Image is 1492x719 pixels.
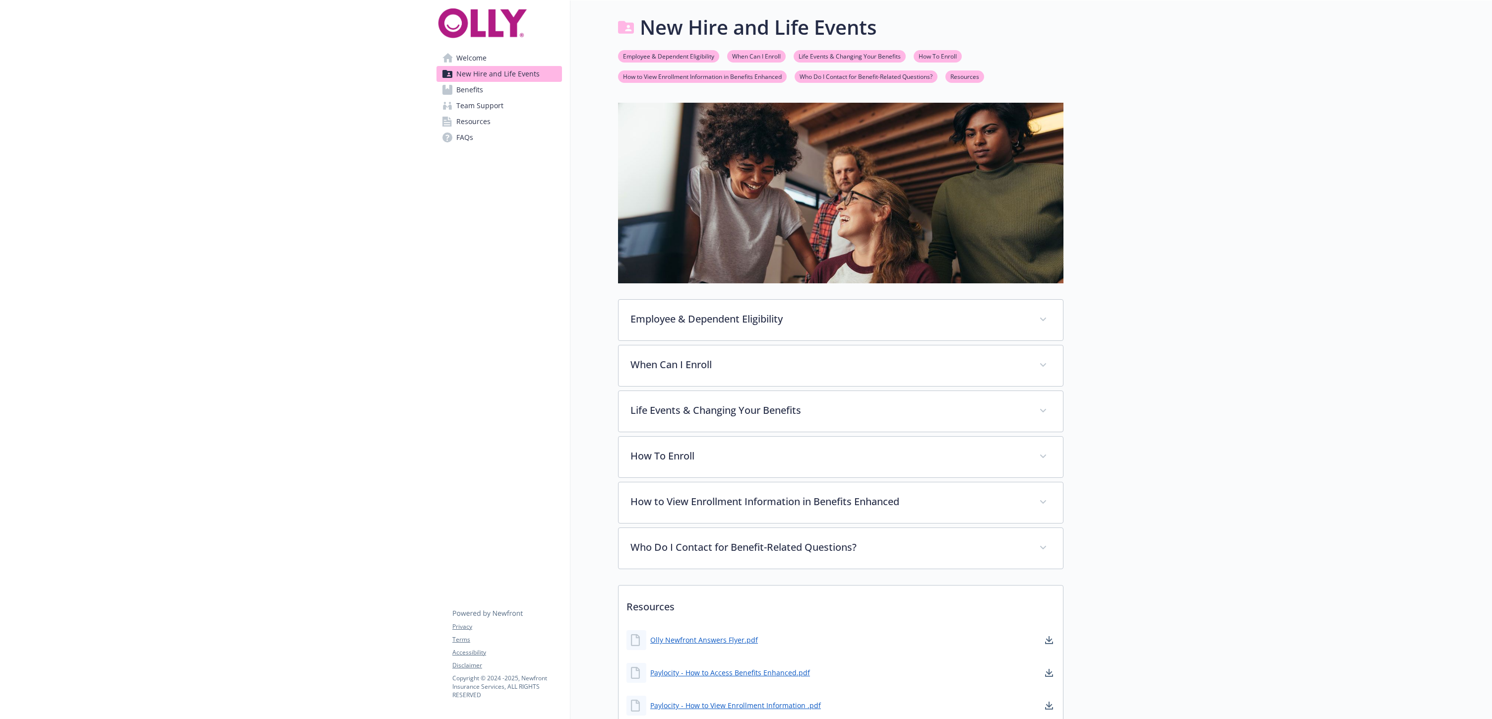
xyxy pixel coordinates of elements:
a: Privacy [452,622,561,631]
span: Welcome [456,50,487,66]
p: Life Events & Changing Your Benefits [630,403,1027,418]
div: How To Enroll [619,437,1063,477]
a: download document [1043,667,1055,679]
div: How to View Enrollment Information in Benefits Enhanced [619,482,1063,523]
a: New Hire and Life Events [436,66,562,82]
a: Resources [436,114,562,130]
a: Paylocity - How to View Enrollment Information .pdf [650,700,821,711]
div: Life Events & Changing Your Benefits [619,391,1063,432]
a: Accessibility [452,648,561,657]
a: When Can I Enroll [727,51,786,61]
p: Who Do I Contact for Benefit-Related Questions? [630,540,1027,555]
a: Life Events & Changing Your Benefits [794,51,906,61]
a: download document [1043,700,1055,712]
a: How To Enroll [914,51,962,61]
span: Resources [456,114,491,130]
a: FAQs [436,130,562,145]
span: FAQs [456,130,473,145]
a: Benefits [436,82,562,98]
a: Disclaimer [452,661,561,670]
p: When Can I Enroll [630,357,1027,372]
a: Team Support [436,98,562,114]
div: Who Do I Contact for Benefit-Related Questions? [619,528,1063,569]
a: Employee & Dependent Eligibility [618,51,719,61]
p: How To Enroll [630,449,1027,463]
span: Benefits [456,82,483,98]
a: Terms [452,635,561,644]
a: Who Do I Contact for Benefit-Related Questions? [795,71,937,81]
a: Paylocity - How to Access Benefits Enhanced.pdf [650,667,810,678]
a: How to View Enrollment Information in Benefits Enhanced [618,71,787,81]
a: download document [1043,634,1055,646]
span: New Hire and Life Events [456,66,540,82]
img: new hire page banner [618,103,1063,283]
p: How to View Enrollment Information in Benefits Enhanced [630,494,1027,509]
span: Team Support [456,98,503,114]
h1: New Hire and Life Events [640,12,876,42]
a: Welcome [436,50,562,66]
a: Resources [945,71,984,81]
div: When Can I Enroll [619,345,1063,386]
a: Olly Newfront Answers Flyer.pdf [650,635,758,645]
div: Employee & Dependent Eligibility [619,300,1063,340]
p: Employee & Dependent Eligibility [630,312,1027,327]
p: Copyright © 2024 - 2025 , Newfront Insurance Services, ALL RIGHTS RESERVED [452,674,561,699]
p: Resources [619,586,1063,622]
